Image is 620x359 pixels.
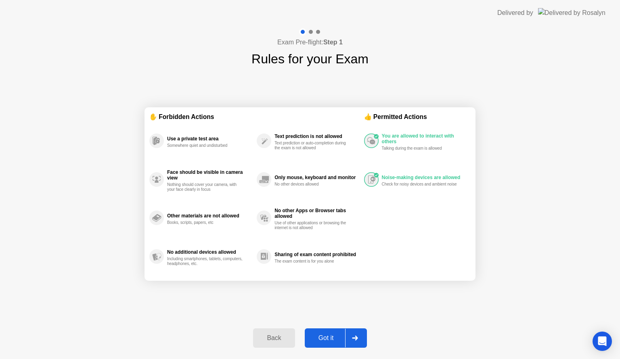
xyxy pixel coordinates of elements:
div: Back [256,334,292,342]
div: No other devices allowed [274,182,351,187]
div: Face should be visible in camera view [167,169,253,181]
div: Delivered by [497,8,533,18]
div: 👍 Permitted Actions [364,112,471,121]
div: Books, scripts, papers, etc [167,220,243,225]
div: Use a private test area [167,136,253,142]
div: Sharing of exam content prohibited [274,252,360,257]
div: Text prediction or auto-completion during the exam is not allowed [274,141,351,150]
div: Nothing should cover your camera, with your face clearly in focus [167,182,243,192]
button: Back [253,328,295,348]
div: Text prediction is not allowed [274,134,360,139]
div: Noise-making devices are allowed [382,175,467,180]
div: Open Intercom Messenger [593,332,612,351]
div: No additional devices allowed [167,249,253,255]
div: Talking during the exam is allowed [382,146,458,151]
div: No other Apps or Browser tabs allowed [274,208,360,219]
div: The exam content is for you alone [274,259,351,264]
button: Got it [305,328,367,348]
div: Somewhere quiet and undisturbed [167,143,243,148]
b: Step 1 [323,39,343,46]
div: You are allowed to interact with others [382,133,467,144]
div: Check for noisy devices and ambient noise [382,182,458,187]
h4: Exam Pre-flight: [277,38,343,47]
div: ✋ Forbidden Actions [149,112,364,121]
div: Other materials are not allowed [167,213,253,219]
img: Delivered by Rosalyn [538,8,605,17]
div: Only mouse, keyboard and monitor [274,175,360,180]
div: Including smartphones, tablets, computers, headphones, etc. [167,257,243,266]
div: Got it [307,334,345,342]
div: Use of other applications or browsing the internet is not allowed [274,221,351,230]
h1: Rules for your Exam [251,49,369,69]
